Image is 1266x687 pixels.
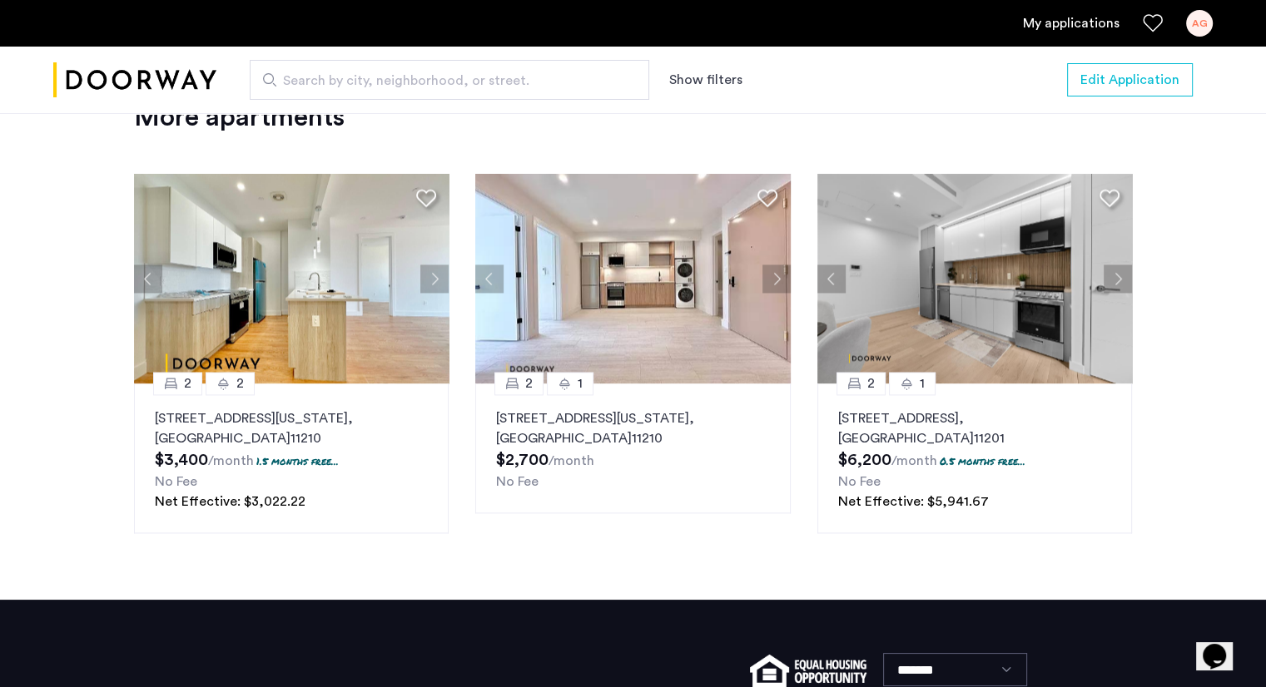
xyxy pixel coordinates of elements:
[155,408,429,448] p: [STREET_ADDRESS][US_STATE] 11210
[53,49,216,111] a: Cazamio logo
[920,373,925,393] span: 1
[817,174,1133,383] img: 2013_638467221922381858.jpeg
[134,383,449,533] a: 22[STREET_ADDRESS][US_STATE], [GEOGRAPHIC_DATA]112101.5 months free...No FeeNet Effective: $3,022.22
[475,264,504,293] button: Previous apartment
[420,264,449,293] button: Next apartment
[838,475,881,488] span: No Fee
[1104,264,1132,293] button: Next apartment
[155,452,208,468] span: $3,400
[669,70,742,90] button: Show or hide filters
[817,264,846,293] button: Previous apartment
[155,475,197,488] span: No Fee
[134,174,449,383] img: 0560f859-1e4f-4f09-9498-44dfcbb59550_638897601355043053.jpeg
[208,454,254,467] sub: /month
[184,373,191,393] span: 2
[940,454,1025,468] p: 0.5 months free...
[496,452,549,468] span: $2,700
[838,495,989,508] span: Net Effective: $5,941.67
[891,454,937,467] sub: /month
[1023,13,1120,33] a: My application
[1186,10,1213,37] div: AG
[1143,13,1163,33] a: Favorites
[155,495,305,508] span: Net Effective: $3,022.22
[817,383,1133,533] a: 21[STREET_ADDRESS], [GEOGRAPHIC_DATA]112010.5 months free...No FeeNet Effective: $5,941.67
[549,454,594,467] sub: /month
[838,408,1112,448] p: [STREET_ADDRESS] 11201
[1067,63,1193,96] button: button
[578,373,583,393] span: 1
[134,101,1133,134] div: More apartments
[283,71,603,91] span: Search by city, neighborhood, or street.
[867,373,875,393] span: 2
[883,653,1027,686] select: Language select
[475,174,791,383] img: 2016_638597859454116779.jpeg
[762,264,791,293] button: Next apartment
[838,452,891,468] span: $6,200
[134,264,162,293] button: Previous apartment
[1080,70,1179,90] span: Edit Application
[496,475,539,488] span: No Fee
[525,373,533,393] span: 2
[475,383,791,533] a: 21[STREET_ADDRESS][US_STATE], [GEOGRAPHIC_DATA]11210No Fee
[1196,620,1249,670] iframe: chat widget
[236,373,244,393] span: 2
[53,49,216,111] img: logo
[250,60,649,100] input: Apartment Search
[496,408,770,448] p: [STREET_ADDRESS][US_STATE] 11210
[256,454,339,468] p: 1.5 months free...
